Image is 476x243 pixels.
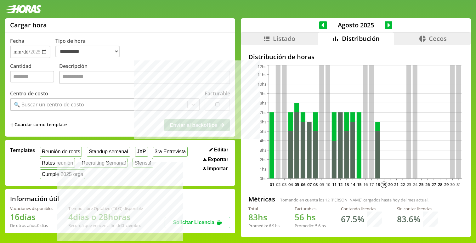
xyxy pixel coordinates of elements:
span: Solicitar Licencia [173,220,214,225]
span: Exportar [207,157,228,162]
label: Centro de costo [10,90,48,97]
h2: Información útil [10,195,59,203]
tspan: 4hs [260,138,266,144]
span: 6.9 [269,223,274,229]
text: 13 [344,182,349,187]
text: 08 [313,182,318,187]
span: + [10,121,14,128]
h1: hs [248,212,280,223]
h1: 67.5 % [341,213,364,225]
h2: Métricas [248,195,275,203]
span: Templates [10,147,35,154]
span: Distribución [342,34,380,43]
span: +Guardar como template [10,121,67,128]
span: Listado [273,34,295,43]
label: Fecha [10,37,24,44]
text: 30 [450,182,455,187]
label: Facturable [205,90,230,97]
tspan: 2hs [260,157,266,162]
b: Diciembre [121,223,141,228]
h1: hs [295,212,326,223]
button: Stensul [133,158,153,168]
button: Recruiting Semanal [80,158,127,168]
text: 03 [282,182,286,187]
tspan: 8hs [260,100,266,106]
text: 27 [432,182,436,187]
h1: 4 días o 28 horas [68,211,143,223]
tspan: 9hs [260,91,266,96]
text: 01 [270,182,274,187]
text: 20 [388,182,392,187]
div: Promedio: hs [248,223,280,229]
tspan: 5hs [260,128,266,134]
span: 5.6 [315,223,320,229]
h2: Distribución de horas [248,53,463,61]
img: logotipo [5,5,42,13]
text: 18 [376,182,380,187]
button: Exportar [201,156,230,163]
button: Solicitar Licencia [165,217,230,228]
label: Descripción [59,63,230,86]
text: 22 [400,182,405,187]
text: 07 [307,182,311,187]
text: 14 [351,182,355,187]
textarea: Descripción [59,71,230,84]
div: Total [248,206,280,212]
div: Recordá que vencen a fin de [68,223,143,228]
text: 31 [456,182,461,187]
h1: 16 días [10,211,53,223]
select: Tipo de hora [55,46,120,57]
text: 15 [357,182,361,187]
tspan: 6hs [260,119,266,125]
text: 17 [369,182,374,187]
button: Standup semanal [87,147,130,156]
div: Vacaciones disponibles [10,206,53,211]
h1: 83.6 % [397,213,420,225]
text: 11 [332,182,336,187]
div: Promedio: hs [295,223,326,229]
div: Tiempo Libre Optativo (TiLO) disponible [68,206,143,211]
h1: Cargar hora [10,21,47,29]
tspan: 3hs [260,147,266,153]
span: Cecos [429,34,447,43]
button: JXP [135,147,148,156]
text: 06 [301,182,305,187]
span: Agosto 2025 [327,21,385,29]
div: Facturables [295,206,326,212]
tspan: 1hs [260,166,266,172]
input: Cantidad [10,71,54,82]
label: Cantidad [10,63,59,86]
div: 🔍 Buscar un centro de costo [14,101,84,108]
button: Rates reunión [40,158,75,168]
text: 02 [276,182,280,187]
text: 04 [288,182,293,187]
span: 12 [325,197,330,203]
text: 19 [382,182,386,187]
button: Reunión de roots [40,147,82,156]
div: Contando licencias [341,206,382,212]
label: Tipo de hora [55,37,125,58]
text: 24 [413,182,417,187]
div: Sin contar licencias [397,206,438,212]
span: Editar [214,147,228,153]
text: 21 [394,182,399,187]
button: 3ra Entrevista [153,147,188,156]
button: Editar [207,147,230,153]
tspan: 0hs [260,176,266,181]
text: 05 [295,182,299,187]
text: 28 [438,182,442,187]
text: 25 [419,182,423,187]
div: De otros años: 0 días [10,223,53,228]
tspan: 7hs [260,110,266,115]
text: 10 [326,182,330,187]
tspan: 12hs [258,64,266,69]
span: Importar [207,166,228,172]
text: 16 [363,182,367,187]
tspan: 11hs [258,72,266,77]
button: Cumple 2025 orga [40,169,85,179]
text: 29 [444,182,448,187]
span: Tomando en cuenta los [PERSON_NAME] cargados hasta hoy del mes actual. [280,197,428,203]
text: 12 [338,182,343,187]
text: 09 [320,182,324,187]
text: 23 [407,182,411,187]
